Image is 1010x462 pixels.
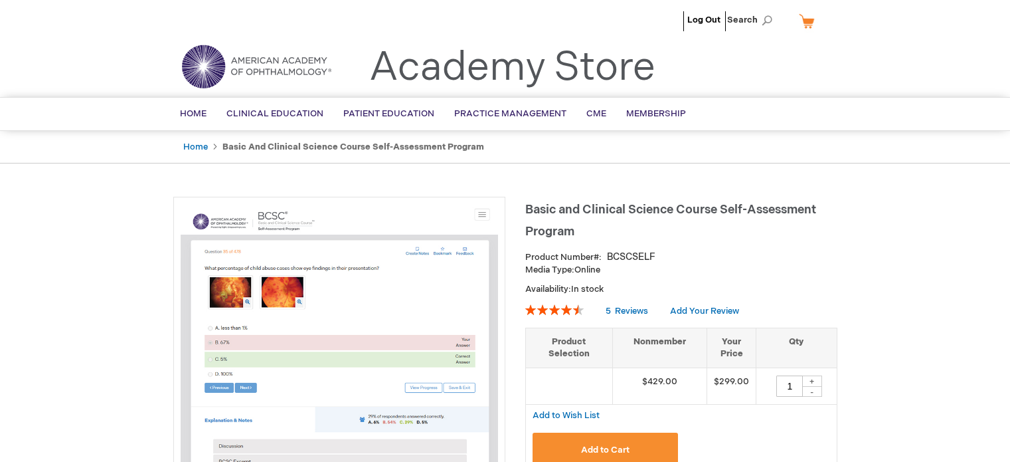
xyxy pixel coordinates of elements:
th: Product Selection [526,328,613,368]
th: Your Price [707,328,756,368]
span: CME [586,108,606,119]
div: + [802,376,822,387]
span: 5 [606,306,611,316]
a: 5 Reviews [606,306,650,316]
a: Home [183,142,208,152]
input: Qty [776,376,803,397]
span: Patient Education [343,108,434,119]
p: Online [525,264,837,277]
th: Nonmember [612,328,707,368]
span: Basic and Clinical Science Course Self-Assessment Program [525,203,816,239]
a: Academy Store [369,44,655,92]
strong: Basic and Clinical Science Course Self-Assessment Program [222,142,484,152]
td: $299.00 [707,368,756,404]
span: Add to Cart [581,445,630,455]
span: Search [727,7,778,33]
a: Add to Wish List [533,409,600,421]
a: Log Out [687,15,720,25]
span: Home [180,108,207,119]
p: Availability: [525,283,837,296]
span: In stock [571,284,604,294]
span: Clinical Education [226,108,323,119]
div: BCSCSELF [607,251,655,264]
div: - [802,386,822,397]
a: Add Your Review [670,306,739,316]
div: 92% [525,304,584,315]
span: Practice Management [454,108,566,119]
span: Membership [626,108,686,119]
strong: Media Type: [525,265,574,275]
span: Add to Wish List [533,410,600,421]
strong: Product Number [525,252,602,263]
span: Reviews [615,306,648,316]
th: Qty [756,328,837,368]
td: $429.00 [612,368,707,404]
